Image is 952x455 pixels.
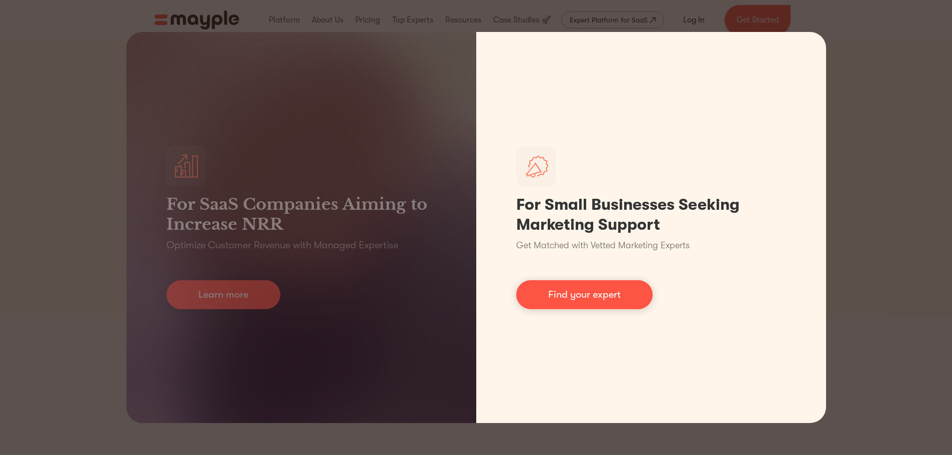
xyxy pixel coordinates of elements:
[166,238,398,252] p: Optimize Customer Revenue with Managed Expertise
[166,194,436,234] h3: For SaaS Companies Aiming to Increase NRR
[516,195,786,235] h1: For Small Businesses Seeking Marketing Support
[516,239,690,252] p: Get Matched with Vetted Marketing Experts
[166,280,280,309] a: Learn more
[516,280,653,309] a: Find your expert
